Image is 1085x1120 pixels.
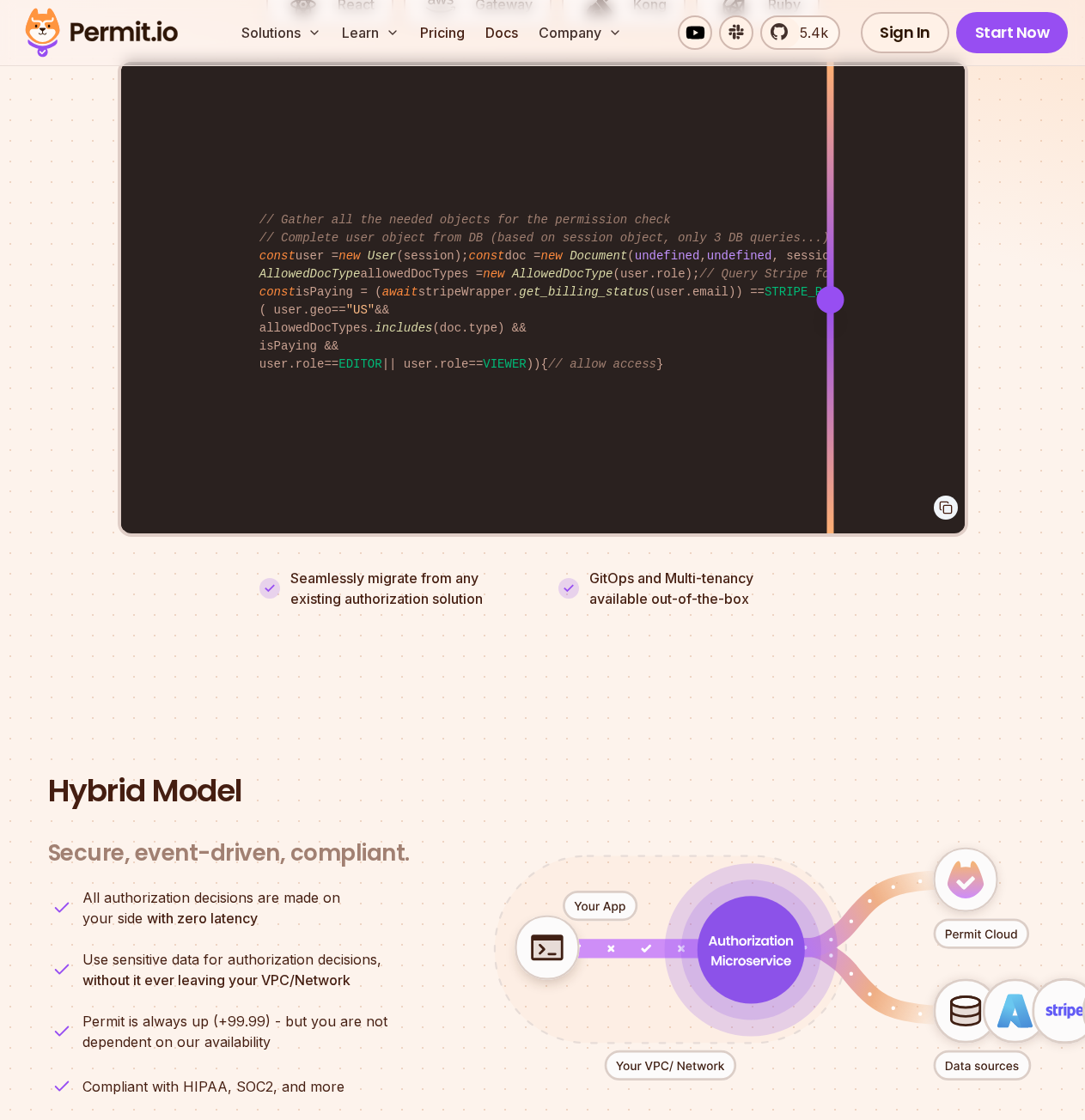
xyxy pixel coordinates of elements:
span: role [440,357,469,371]
span: STRIPE_PAYING [765,285,858,299]
span: new [338,249,360,263]
h2: Hybrid Model [48,774,1038,808]
span: AllowedDocType [259,267,361,281]
p: your side [82,887,340,928]
span: // Complete user object from DB (based on session object, only 3 DB queries...) [259,231,830,245]
strong: without it ever leaving your VPC/Network [82,971,350,989]
span: 5.4k [789,22,828,43]
span: await [382,285,418,299]
span: AllowedDocType [512,267,613,281]
span: role [656,267,686,281]
span: Permit is always up (+99.99) - but you are not [82,1011,387,1032]
span: geo [310,303,332,317]
span: role [296,357,325,371]
span: All authorization decisions are made on [82,887,340,908]
strong: with zero latency [147,910,258,927]
span: EDITOR [338,357,381,371]
code: user = (session); doc = ( , , session. ); allowedDocTypes = (user. ); isPaying = ( stripeWrapper.... [247,198,838,387]
a: 5.4k [760,15,840,50]
span: type [468,321,497,335]
span: includes [375,321,432,335]
a: Start Now [956,12,1069,53]
span: undefined [635,249,700,263]
span: "US" [346,303,375,317]
span: const [259,249,296,263]
button: Company [532,15,629,50]
h3: Secure, event-driven, compliant. [48,839,410,867]
span: new [483,267,504,281]
a: Docs [478,15,525,50]
span: Use sensitive data for authorization decisions, [82,949,381,970]
p: dependent on our availability [82,1011,387,1052]
span: Document [570,249,627,263]
span: // allow access [548,357,656,371]
a: Pricing [413,15,472,50]
span: // Gather all the needed objects for the permission check [259,213,671,227]
p: Compliant with HIPAA, SOC2, and more [82,1076,344,1097]
span: User [368,249,397,263]
span: const [259,285,296,299]
button: Solutions [235,15,328,50]
span: const [468,249,504,263]
span: undefined [707,249,772,263]
img: Permit logo [17,3,186,62]
span: VIEWER [483,357,526,371]
span: get_billing_status [519,285,649,299]
p: GitOps and Multi-tenancy available out-of-the-box [589,568,753,609]
a: Sign In [861,12,949,53]
span: email [692,285,728,299]
span: new [541,249,563,263]
button: Learn [335,15,406,50]
p: Seamlessly migrate from any existing authorization solution [290,568,527,609]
